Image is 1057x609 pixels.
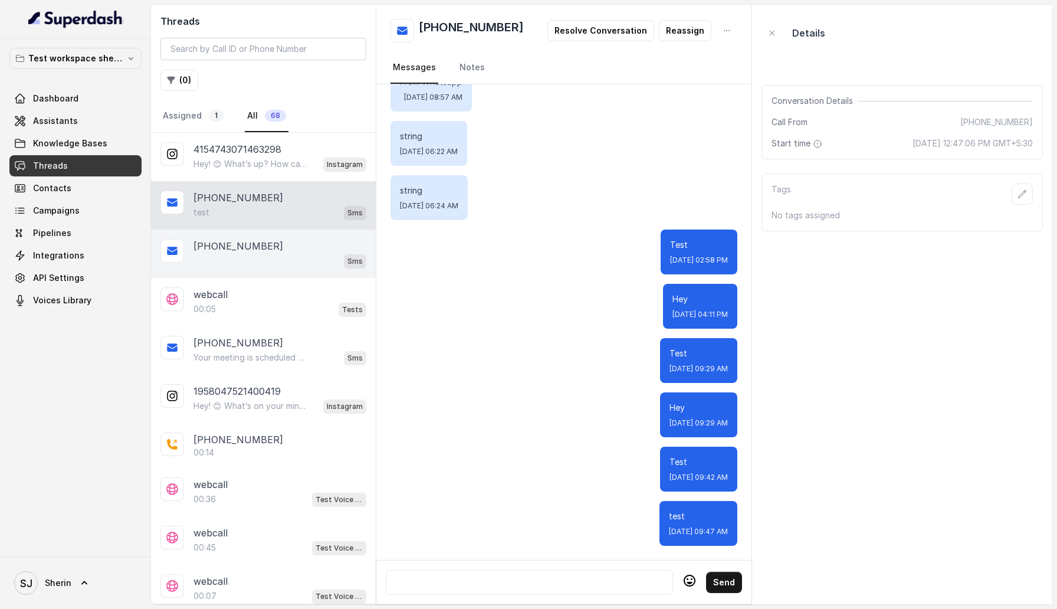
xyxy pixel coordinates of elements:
span: [DATE] 06:22 AM [400,147,458,156]
a: API Settings [9,267,142,289]
a: Integrations [9,245,142,266]
a: All68 [245,100,288,132]
p: [PHONE_NUMBER] [193,433,283,447]
span: Voices Library [33,294,91,306]
a: Sherin [9,567,142,600]
p: 00:14 [193,447,214,459]
a: Campaigns [9,200,142,221]
p: 1958047521400419 [193,384,281,398]
p: 00:05 [193,303,216,315]
a: Dashboard [9,88,142,109]
span: Knowledge Bases [33,137,107,149]
p: Instagram [327,401,363,412]
a: Assigned1 [160,100,226,132]
p: Hey! 😊 What’s on your mind? [193,400,307,412]
span: [DATE] 12:47:06 PM GMT+5:30 [912,137,1033,149]
span: Start time [772,137,825,149]
p: No tags assigned [772,209,1033,221]
p: 00:07 [193,590,216,602]
p: string [400,185,458,197]
p: Tags [772,184,791,205]
p: Test [669,456,728,468]
a: Voices Library [9,290,142,311]
p: Your meeting is scheduled for [DATE] 11:30 AM. Please confirm if this is correct. [193,352,307,364]
p: Instagram [327,159,363,171]
text: SJ [20,577,32,590]
span: 68 [265,110,286,122]
p: Test Voice Assistant [316,494,363,506]
p: 00:45 [193,542,216,554]
p: Test Voice Assistant [316,591,363,603]
button: Test workspace sherin - limits of workspace naming [9,48,142,69]
span: [PHONE_NUMBER] [960,116,1033,128]
p: Test workspace sherin - limits of workspace naming [28,51,123,66]
p: test [193,207,209,218]
p: Hey! 😊 What’s up? How can I help you [DATE]? [193,158,307,170]
span: [DATE] 04:11 PM [672,310,728,319]
p: Sms [347,256,363,267]
p: test [669,510,728,522]
button: (0) [160,70,198,91]
p: string [400,130,458,142]
p: [PHONE_NUMBER] [193,336,283,350]
button: Reassign [659,20,711,41]
p: [PHONE_NUMBER] [193,191,283,205]
a: Knowledge Bases [9,133,142,154]
p: [PHONE_NUMBER] [193,239,283,253]
span: API Settings [33,272,84,284]
span: Threads [33,160,68,172]
p: Tests [342,304,363,316]
p: webcall [193,574,228,588]
a: Contacts [9,178,142,199]
span: Contacts [33,182,71,194]
img: light.svg [28,9,123,28]
span: Call From [772,116,807,128]
span: [DATE] 09:29 AM [669,364,728,374]
span: Integrations [33,250,84,261]
span: 1 [209,110,224,122]
p: Test [669,348,728,359]
p: Details [792,26,825,40]
a: Notes [457,52,487,84]
span: Dashboard [33,93,78,104]
a: Assistants [9,110,142,132]
p: Test Voice Assistant [316,542,363,554]
span: [DATE] 09:47 AM [669,527,728,536]
span: Sherin [45,577,71,589]
span: [DATE] 09:29 AM [669,418,728,428]
span: [DATE] 09:42 AM [669,473,728,482]
span: [DATE] 02:58 PM [670,256,728,265]
a: Pipelines [9,222,142,244]
p: webcall [193,477,228,492]
span: Campaigns [33,205,80,217]
p: Test [670,239,728,251]
p: 4154743071463298 [193,142,281,156]
span: Conversation Details [772,95,858,107]
a: Messages [390,52,438,84]
span: Pipelines [33,227,71,239]
a: Threads [9,155,142,176]
p: webcall [193,526,228,540]
h2: Threads [160,14,366,28]
p: Hey [672,293,728,305]
p: Sms [347,207,363,219]
p: Sms [347,352,363,364]
input: Search by Call ID or Phone Number [160,38,366,60]
h2: [PHONE_NUMBER] [419,19,524,42]
nav: Tabs [390,52,737,84]
nav: Tabs [160,100,366,132]
p: webcall [193,287,228,302]
span: Assistants [33,115,78,127]
button: Resolve Conversation [547,20,654,41]
button: Send [706,572,742,593]
p: 00:36 [193,493,216,505]
span: [DATE] 08:57 AM [404,93,462,102]
p: Hey [669,402,728,414]
span: [DATE] 06:24 AM [400,201,458,211]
